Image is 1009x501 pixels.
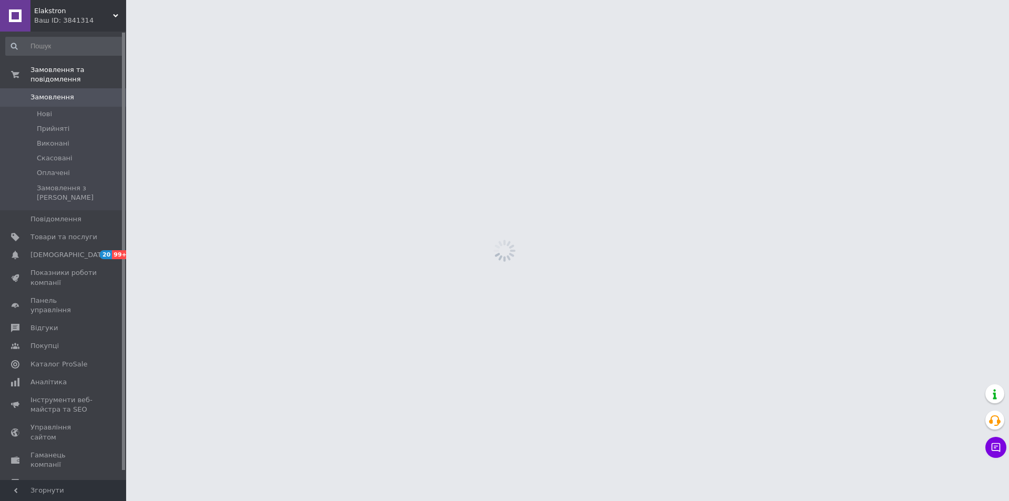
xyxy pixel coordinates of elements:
[30,323,58,333] span: Відгуки
[30,65,126,84] span: Замовлення та повідомлення
[30,232,97,242] span: Товари та послуги
[100,250,112,259] span: 20
[5,37,124,56] input: Пошук
[37,154,73,163] span: Скасовані
[37,139,69,148] span: Виконані
[30,395,97,414] span: Інструменти веб-майстра та SEO
[112,250,129,259] span: 99+
[30,250,108,260] span: [DEMOGRAPHIC_DATA]
[30,341,59,351] span: Покупці
[30,377,67,387] span: Аналітика
[30,268,97,287] span: Показники роботи компанії
[37,124,69,134] span: Прийняті
[30,451,97,469] span: Гаманець компанії
[30,93,74,102] span: Замовлення
[34,6,113,16] span: Elakstron
[30,214,81,224] span: Повідомлення
[37,183,123,202] span: Замовлення з [PERSON_NAME]
[985,437,1006,458] button: Чат з покупцем
[30,360,87,369] span: Каталог ProSale
[30,423,97,442] span: Управління сайтом
[37,168,70,178] span: Оплачені
[37,109,52,119] span: Нові
[34,16,126,25] div: Ваш ID: 3841314
[30,296,97,315] span: Панель управління
[30,478,57,487] span: Маркет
